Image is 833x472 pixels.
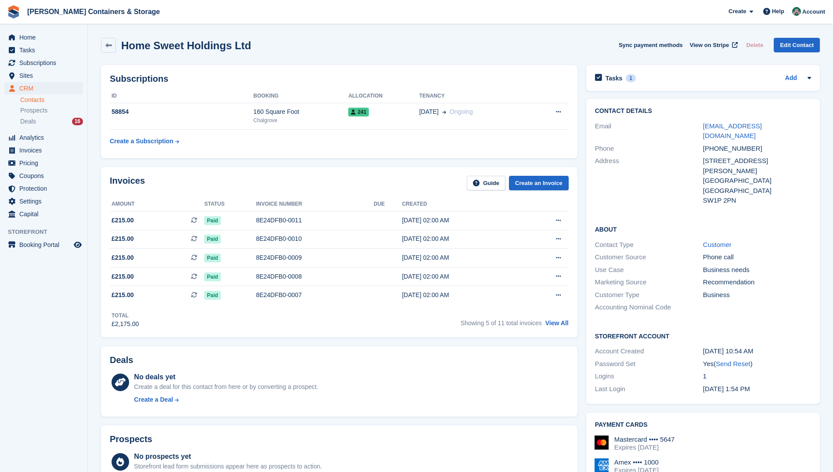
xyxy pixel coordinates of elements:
[256,197,374,211] th: Invoice number
[595,359,703,369] div: Password Set
[595,225,811,233] h2: About
[19,31,72,44] span: Home
[4,157,83,169] a: menu
[703,122,762,140] a: [EMAIL_ADDRESS][DOMAIN_NAME]
[792,7,801,16] img: Julia Marcham
[703,371,811,381] div: 1
[204,197,256,211] th: Status
[595,121,703,141] div: Email
[402,197,522,211] th: Created
[253,107,348,116] div: 160 Square Foot
[72,118,83,125] div: 16
[595,108,811,115] h2: Contact Details
[204,254,220,262] span: Paid
[402,272,522,281] div: [DATE] 02:00 AM
[4,195,83,207] a: menu
[374,197,402,211] th: Due
[419,107,439,116] span: [DATE]
[110,197,204,211] th: Amount
[4,57,83,69] a: menu
[703,290,811,300] div: Business
[19,57,72,69] span: Subscriptions
[134,451,322,462] div: No prospects yet
[4,239,83,251] a: menu
[112,312,139,320] div: Total
[256,216,374,225] div: 8E24DFB0-0011
[4,82,83,94] a: menu
[253,116,348,124] div: Chalgrove
[402,290,522,300] div: [DATE] 02:00 AM
[509,176,569,190] a: Create an Invoice
[110,434,152,444] h2: Prospects
[110,355,133,365] h2: Deals
[716,360,750,367] a: Send Reset
[703,176,811,186] div: [GEOGRAPHIC_DATA]
[595,144,703,154] div: Phone
[703,186,811,196] div: [GEOGRAPHIC_DATA]
[703,346,811,356] div: [DATE] 10:54 AM
[7,5,20,18] img: stora-icon-8386f47178a22dfd0bd8f6a31ec36ba5ce8667c1dd55bd0f319d3a0aa187defe.svg
[595,421,811,428] h2: Payment cards
[614,458,659,466] div: Amex •••• 1000
[20,106,47,115] span: Prospects
[20,117,36,126] span: Deals
[614,436,675,443] div: Mastercard •••• 5647
[545,320,569,327] a: View All
[402,216,522,225] div: [DATE] 02:00 AM
[743,38,767,52] button: Delete
[4,69,83,82] a: menu
[606,74,623,82] h2: Tasks
[110,107,253,116] div: 58854
[614,443,675,451] div: Expires [DATE]
[204,235,220,243] span: Paid
[19,157,72,169] span: Pricing
[4,208,83,220] a: menu
[774,38,820,52] a: Edit Contact
[419,89,530,103] th: Tenancy
[348,108,369,116] span: 241
[802,7,825,16] span: Account
[20,117,83,126] a: Deals 16
[450,108,473,115] span: Ongoing
[204,272,220,281] span: Paid
[19,170,72,182] span: Coupons
[595,156,703,206] div: Address
[134,395,173,404] div: Create a Deal
[772,7,784,16] span: Help
[4,170,83,182] a: menu
[785,73,797,84] a: Add
[253,89,348,103] th: Booking
[204,291,220,300] span: Paid
[19,144,72,156] span: Invoices
[110,133,179,149] a: Create a Subscription
[134,462,322,471] div: Storefront lead form submissions appear here as prospects to action.
[595,252,703,262] div: Customer Source
[703,252,811,262] div: Phone call
[595,302,703,312] div: Accounting Nominal Code
[703,196,811,206] div: SW1P 2PN
[595,265,703,275] div: Use Case
[19,69,72,82] span: Sites
[728,7,746,16] span: Create
[112,216,134,225] span: £215.00
[595,346,703,356] div: Account Created
[20,106,83,115] a: Prospects
[4,131,83,144] a: menu
[595,384,703,394] div: Last Login
[703,156,811,176] div: [STREET_ADDRESS][PERSON_NAME]
[112,272,134,281] span: £215.00
[204,216,220,225] span: Paid
[402,253,522,262] div: [DATE] 02:00 AM
[19,44,72,56] span: Tasks
[19,82,72,94] span: CRM
[19,182,72,195] span: Protection
[134,382,318,392] div: Create a deal for this contact from here or by converting a prospect.
[4,144,83,156] a: menu
[121,40,251,51] h2: Home Sweet Holdings Ltd
[703,277,811,287] div: Recommendation
[110,137,173,146] div: Create a Subscription
[4,31,83,44] a: menu
[110,74,569,84] h2: Subscriptions
[24,4,163,19] a: [PERSON_NAME] Containers & Storage
[4,44,83,56] a: menu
